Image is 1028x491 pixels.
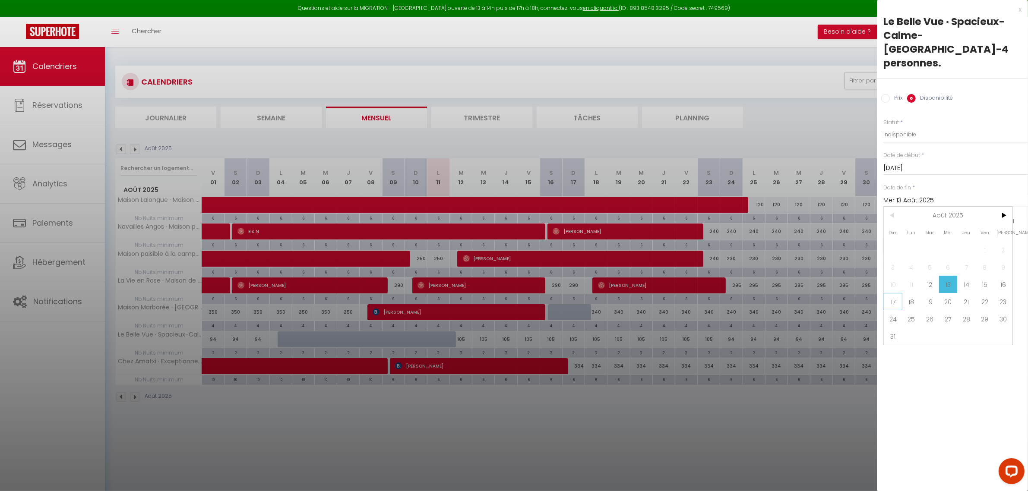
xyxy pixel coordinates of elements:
span: Dim [884,224,902,241]
span: Lun [902,224,921,241]
span: Ven [976,224,994,241]
span: 18 [902,293,921,310]
span: Mar [920,224,939,241]
span: 26 [920,310,939,327]
span: 5 [920,258,939,276]
span: 16 [994,276,1012,293]
span: 22 [976,293,994,310]
span: Août 2025 [902,207,994,224]
span: 27 [939,310,958,327]
span: 2 [994,241,1012,258]
span: 11 [902,276,921,293]
span: Mer [939,224,958,241]
span: 29 [976,310,994,327]
span: 7 [957,258,976,276]
span: 19 [920,293,939,310]
span: [PERSON_NAME] [994,224,1012,241]
span: 15 [976,276,994,293]
label: Date de début [883,151,920,160]
label: Disponibilité [916,94,953,104]
span: 6 [939,258,958,276]
span: Jeu [957,224,976,241]
iframe: LiveChat chat widget [992,455,1028,491]
span: 10 [884,276,902,293]
label: Prix [890,94,903,104]
span: 9 [994,258,1012,276]
span: 1 [976,241,994,258]
span: 13 [939,276,958,293]
div: Le Belle Vue · Spacieux-Calme-[GEOGRAPHIC_DATA]-4 personnes. [883,15,1022,70]
span: > [994,207,1012,224]
span: 24 [884,310,902,327]
span: 8 [976,258,994,276]
span: 30 [994,310,1012,327]
span: 14 [957,276,976,293]
span: < [884,207,902,224]
label: Date de fin [883,184,911,192]
span: 17 [884,293,902,310]
span: 31 [884,327,902,345]
span: 28 [957,310,976,327]
label: Statut [883,119,899,127]
span: 3 [884,258,902,276]
span: 20 [939,293,958,310]
span: 12 [920,276,939,293]
span: 21 [957,293,976,310]
span: 4 [902,258,921,276]
div: x [877,4,1022,15]
span: 25 [902,310,921,327]
span: 23 [994,293,1012,310]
